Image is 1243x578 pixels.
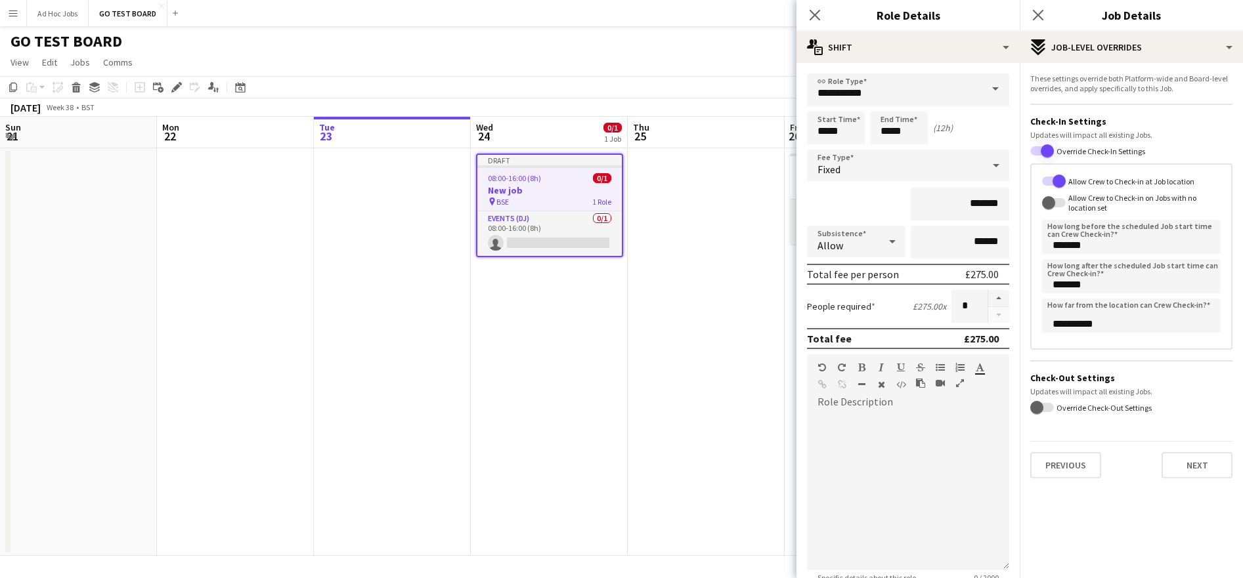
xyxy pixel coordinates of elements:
[790,199,937,244] app-card-role: Events (Rigger)0/108:00-16:00 (8h)
[790,173,937,184] h3: BST
[896,379,905,390] button: HTML Code
[975,362,984,373] button: Text Color
[11,31,122,51] h1: GO TEST BOARD
[818,163,840,176] span: Fixed
[1020,7,1243,24] h3: Job Details
[11,101,41,114] div: [DATE]
[796,7,1020,24] h3: Role Details
[633,121,649,133] span: Thu
[936,362,945,373] button: Unordered List
[964,332,999,345] div: £275.00
[916,362,925,373] button: Strikethrough
[37,54,62,71] a: Edit
[592,197,611,207] span: 1 Role
[936,378,945,388] button: Insert video
[807,332,852,345] div: Total fee
[42,56,57,68] span: Edit
[162,121,179,133] span: Mon
[593,173,611,183] span: 0/1
[1030,115,1232,127] h3: Check-In Settings
[877,379,886,390] button: Clear Formatting
[807,300,875,312] label: People required
[477,211,622,256] app-card-role: Events (DJ)0/108:00-16:00 (8h)
[796,31,1020,63] div: Shift
[317,129,335,144] span: 23
[476,154,623,257] app-job-card: Draft08:00-16:00 (8h)0/1New job BSE1 RoleEvents (DJ)0/108:00-16:00 (8h)
[476,121,493,133] span: Wed
[5,54,34,71] a: View
[1020,31,1243,63] div: Job-Level Overrides
[1030,386,1232,396] div: Updates will impact all existing Jobs.
[955,378,965,388] button: Fullscreen
[488,173,541,183] span: 08:00-16:00 (8h)
[98,54,138,71] a: Comms
[955,362,965,373] button: Ordered List
[3,129,21,144] span: 21
[965,268,999,281] div: £275.00
[477,155,622,165] div: Draft
[27,1,89,26] button: Ad Hoc Jobs
[1030,73,1232,93] div: These settings override both Platform-wide and Board-level overrides, and apply specifically to t...
[496,197,509,207] span: BSE
[896,362,905,373] button: Underline
[788,129,800,144] span: 26
[933,122,953,134] div: (12h)
[1054,146,1145,156] label: Override Check-In Settings
[160,129,179,144] span: 22
[631,129,649,144] span: 25
[857,379,866,390] button: Horizontal Line
[1030,372,1232,384] h3: Check-Out Settings
[877,362,886,373] button: Italic
[1054,403,1152,413] label: Override Check-Out Settings
[70,56,90,68] span: Jobs
[1030,130,1232,140] div: Updates will impact all existing Jobs.
[474,129,493,144] span: 24
[477,184,622,196] h3: New job
[1066,176,1194,186] label: Allow Crew to Check-in at Job location
[1066,193,1221,213] label: Allow Crew to Check-in on Jobs with no location set
[11,56,29,68] span: View
[837,362,846,373] button: Redo
[1030,452,1101,478] button: Previous
[603,123,622,133] span: 0/1
[103,56,133,68] span: Comms
[790,121,800,133] span: Fri
[916,378,925,388] button: Paste as plain text
[65,54,95,71] a: Jobs
[807,268,899,281] div: Total fee per person
[89,1,167,26] button: GO TEST BOARD
[790,154,937,244] app-job-card: 08:00-16:00 (8h)0/1BST [GEOGRAPHIC_DATA]1 RoleEvents (Rigger)0/108:00-16:00 (8h)
[913,300,946,312] div: £275.00 x
[1162,452,1232,478] button: Next
[818,239,843,252] span: Allow
[43,102,76,112] span: Week 38
[604,134,621,144] div: 1 Job
[988,290,1009,307] button: Increase
[5,121,21,133] span: Sun
[818,362,827,373] button: Undo
[857,362,866,373] button: Bold
[81,102,95,112] div: BST
[319,121,335,133] span: Tue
